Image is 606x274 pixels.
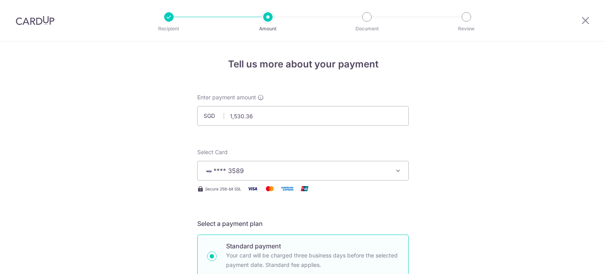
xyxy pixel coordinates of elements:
[297,184,312,194] img: Union Pay
[205,186,241,192] span: Secure 256-bit SSL
[262,184,278,194] img: Mastercard
[338,25,396,33] p: Document
[245,184,260,194] img: Visa
[16,16,54,25] img: CardUp
[197,149,228,155] span: translation missing: en.payables.payment_networks.credit_card.summary.labels.select_card
[197,219,409,228] h5: Select a payment plan
[555,250,598,270] iframe: Opens a widget where you can find more information
[226,241,399,251] p: Standard payment
[204,168,213,174] img: VISA
[279,184,295,194] img: American Express
[197,93,256,101] span: Enter payment amount
[197,57,409,71] h4: Tell us more about your payment
[239,25,297,33] p: Amount
[197,106,409,126] input: 0.00
[204,112,224,120] span: SGD
[226,251,399,270] p: Your card will be charged three business days before the selected payment date. Standard fee appl...
[140,25,198,33] p: Recipient
[437,25,496,33] p: Review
